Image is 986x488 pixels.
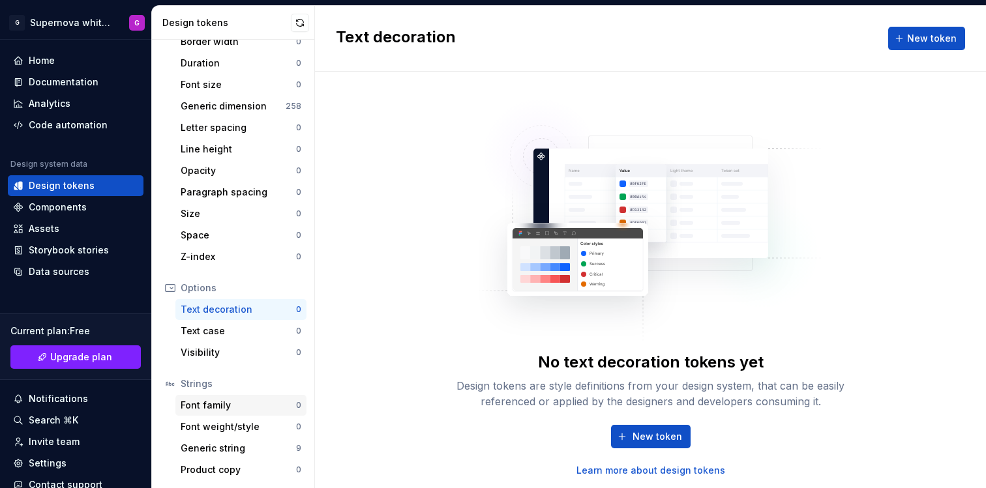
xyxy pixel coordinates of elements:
[175,416,306,437] a: Font weight/style0
[296,422,301,432] div: 0
[10,324,141,337] div: Current plan : Free
[175,459,306,480] a: Product copy0
[8,410,143,431] button: Search ⌘K
[175,321,306,341] a: Text case0
[296,58,301,68] div: 0
[181,420,296,433] div: Font weight/style
[296,251,301,262] div: 0
[8,388,143,409] button: Notifications
[442,378,859,409] div: Design tokens are style definitions from your design system, that can be easily referenced or app...
[175,225,306,246] a: Space0
[181,399,296,412] div: Font family
[29,435,80,448] div: Invite team
[29,392,88,405] div: Notifications
[181,463,296,476] div: Product copy
[162,16,291,29] div: Design tokens
[175,31,306,52] a: Border width0
[29,201,87,214] div: Components
[296,144,301,154] div: 0
[8,72,143,93] a: Documentation
[611,425,691,448] button: New token
[29,76,98,89] div: Documentation
[181,281,301,294] div: Options
[181,324,296,337] div: Text case
[10,345,141,369] a: Upgrade plan
[175,395,306,416] a: Font family0
[181,78,296,91] div: Font size
[175,96,306,117] a: Generic dimension258
[181,377,301,390] div: Strings
[175,160,306,181] a: Opacity0
[175,203,306,224] a: Size0
[9,15,25,31] div: G
[29,222,59,235] div: Assets
[8,93,143,114] a: Analytics
[633,430,682,443] span: New token
[29,265,89,278] div: Data sources
[907,32,957,45] span: New token
[181,164,296,177] div: Opacity
[576,464,725,477] a: Learn more about design tokens
[8,115,143,136] a: Code automation
[175,299,306,320] a: Text decoration0
[181,229,296,242] div: Space
[134,18,140,28] div: G
[175,246,306,267] a: Z-index0
[30,16,113,29] div: Supernova white label
[336,27,456,50] h2: Text decoration
[175,342,306,363] a: Visibility0
[8,240,143,261] a: Storybook stories
[181,186,296,199] div: Paragraph spacing
[296,165,301,176] div: 0
[296,347,301,358] div: 0
[175,117,306,138] a: Letter spacing0
[8,218,143,239] a: Assets
[296,36,301,47] div: 0
[29,119,108,132] div: Code automation
[296,230,301,240] div: 0
[175,182,306,203] a: Paragraph spacing0
[296,208,301,219] div: 0
[181,143,296,156] div: Line height
[181,35,296,48] div: Border width
[181,346,296,359] div: Visibility
[181,250,296,263] div: Z-index
[29,457,67,470] div: Settings
[8,197,143,218] a: Components
[10,159,87,169] div: Design system data
[8,261,143,282] a: Data sources
[296,400,301,410] div: 0
[181,303,296,316] div: Text decoration
[296,304,301,315] div: 0
[888,27,965,50] button: New token
[175,74,306,95] a: Font size0
[8,50,143,71] a: Home
[296,326,301,336] div: 0
[29,54,55,67] div: Home
[8,453,143,474] a: Settings
[296,122,301,133] div: 0
[286,101,301,111] div: 258
[181,442,296,455] div: Generic string
[3,8,149,36] button: GSupernova white labelG
[8,431,143,452] a: Invite team
[175,53,306,74] a: Duration0
[296,79,301,90] div: 0
[175,438,306,459] a: Generic string9
[296,443,301,453] div: 9
[29,414,78,427] div: Search ⌘K
[29,244,109,257] div: Storybook stories
[29,179,95,192] div: Design tokens
[181,207,296,220] div: Size
[8,175,143,196] a: Design tokens
[29,97,70,110] div: Analytics
[181,57,296,70] div: Duration
[50,351,112,364] span: Upgrade plan
[175,139,306,160] a: Line height0
[296,465,301,475] div: 0
[181,121,296,134] div: Letter spacing
[538,352,764,373] div: No text decoration tokens yet
[181,100,286,113] div: Generic dimension
[296,187,301,197] div: 0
